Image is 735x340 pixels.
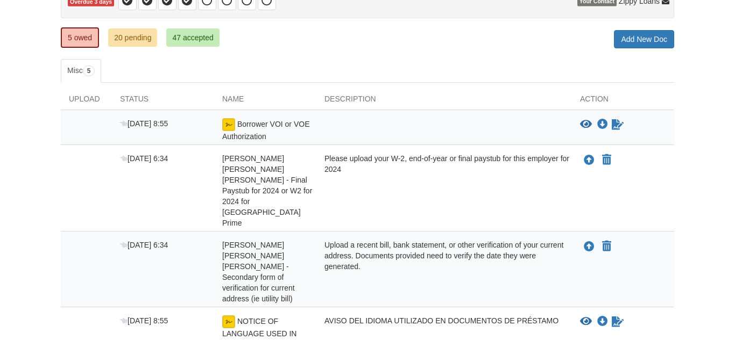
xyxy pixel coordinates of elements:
span: [PERSON_NAME] [PERSON_NAME] [PERSON_NAME] - Secondary form of verification for current address (i... [222,241,295,303]
span: [DATE] 8:55 [120,119,168,128]
img: esign [222,315,235,328]
button: View NOTICE OF LANGUAGE USED IN LOAN DOCUMENTS-Spanish [580,316,592,327]
a: 20 pending [108,28,157,47]
div: Status [112,93,214,110]
button: View Borrower VOI or VOE Authorization [580,119,592,130]
span: [DATE] 8:55 [120,316,168,325]
a: 5 owed [61,27,99,48]
button: Upload Kevin Michael sanchez daza - Secondary form of verification for current address (ie utilit... [583,240,596,254]
span: [PERSON_NAME] [PERSON_NAME] [PERSON_NAME] - Final Paystub for 2024 or W2 for 2024 for [GEOGRAPHIC... [222,154,312,227]
button: Declare Kevin Michael sanchez daza - Final Paystub for 2024 or W2 for 2024 for Chicago Prime not ... [601,154,612,167]
div: Action [572,93,674,110]
span: 5 [83,66,95,76]
span: [DATE] 6:34 [120,241,168,249]
button: Declare Kevin Michael sanchez daza - Secondary form of verification for current address (ie utili... [601,240,612,253]
div: Name [214,93,316,110]
a: Waiting for your co-borrower to e-sign [611,118,625,131]
a: Add New Doc [614,30,674,48]
a: Waiting for your co-borrower to e-sign [611,315,625,328]
div: Upload [61,93,112,110]
a: Download NOTICE OF LANGUAGE USED IN LOAN DOCUMENTS-Spanish [597,317,608,326]
a: 47 accepted [166,28,219,47]
span: [DATE] 6:34 [120,154,168,163]
div: Upload a recent bill, bank statement, or other verification of your current address. Documents pr... [316,240,572,304]
img: esign [222,118,235,131]
div: Please upload your W-2, end-of-year or final paystub for this employer for 2024 [316,153,572,228]
button: Upload Kevin Michael sanchez daza - Final Paystub for 2024 or W2 for 2024 for Chicago Prime [583,153,596,167]
a: Misc [61,59,101,83]
div: Description [316,93,572,110]
span: Borrower VOI or VOE Authorization [222,120,309,141]
a: Download Borrower VOI or VOE Authorization [597,120,608,129]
